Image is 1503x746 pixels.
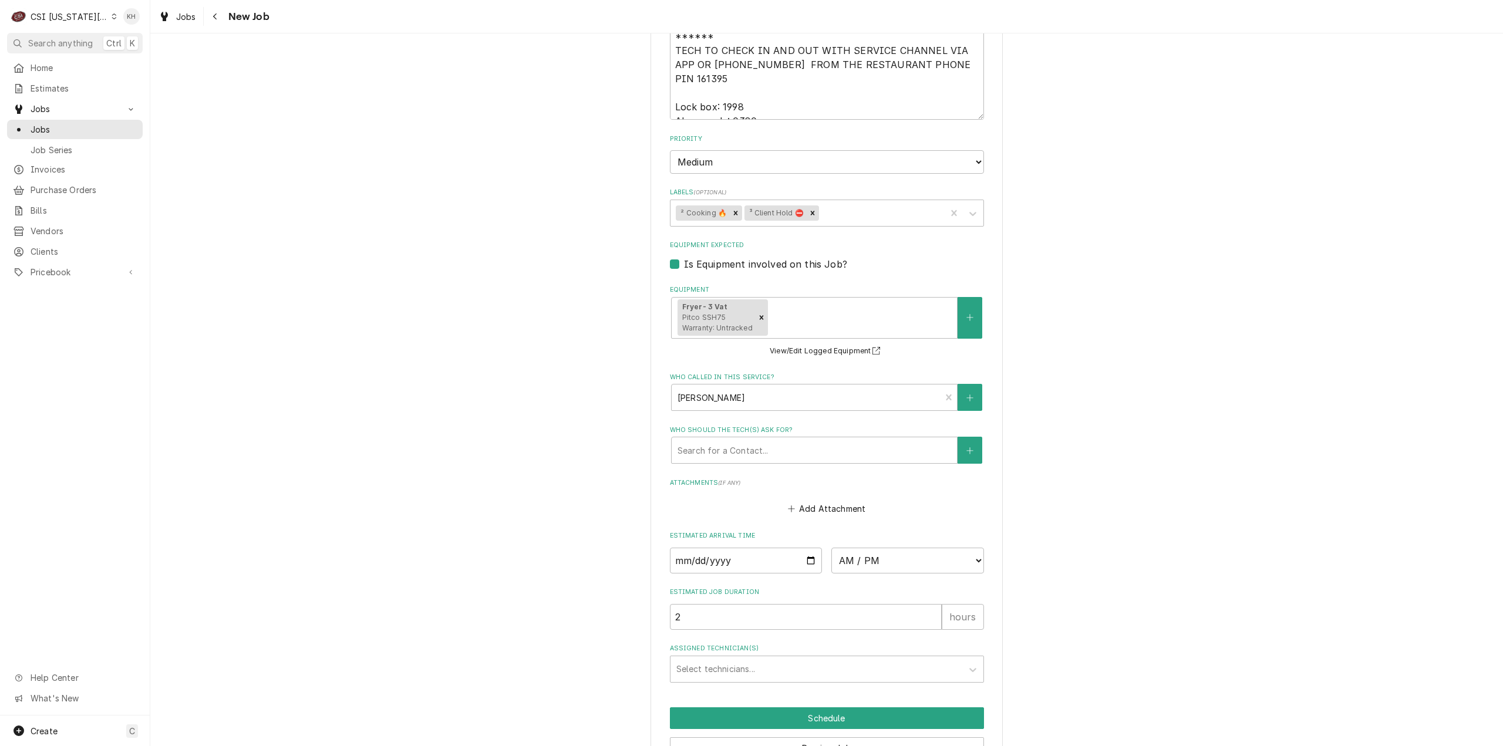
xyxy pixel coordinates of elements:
span: C [129,725,135,737]
div: Who should the tech(s) ask for? [670,426,984,464]
div: KH [123,8,140,25]
div: CSI Kansas City's Avatar [11,8,27,25]
span: Estimates [31,82,137,94]
svg: Create New Contact [966,394,973,402]
div: ³ Client Hold ⛔️ [744,205,806,221]
a: Estimates [7,79,143,98]
span: Help Center [31,671,136,684]
div: Remove ³ Client Hold ⛔️ [806,205,819,221]
strong: Fryer- 3 Vat [682,302,728,311]
a: Go to Jobs [7,99,143,119]
button: Navigate back [206,7,225,26]
span: Jobs [31,103,119,115]
span: Pricebook [31,266,119,278]
a: Go to Pricebook [7,262,143,282]
label: Labels [670,188,984,197]
div: Equipment [670,285,984,358]
input: Date [670,548,823,573]
div: Priority [670,134,984,174]
span: Vendors [31,225,137,237]
span: Invoices [31,163,137,175]
div: Estimated Arrival Time [670,531,984,573]
div: Remove ² Cooking 🔥 [729,205,742,221]
a: Bills [7,201,143,220]
div: Remove [object Object] [755,299,768,336]
a: Home [7,58,143,77]
a: Vendors [7,221,143,241]
div: Kelsey Hetlage's Avatar [123,8,140,25]
div: CSI [US_STATE][GEOGRAPHIC_DATA] [31,11,108,23]
div: ² Cooking 🔥 [676,205,729,221]
div: Button Group Row [670,707,984,729]
div: Labels [670,188,984,226]
select: Time Select [831,548,984,573]
a: Jobs [154,7,201,26]
span: Pitco SSH75 Warranty: Untracked [682,313,753,332]
div: Attachments [670,478,984,517]
span: Bills [31,204,137,217]
span: Create [31,726,58,736]
button: Add Attachment [786,501,868,517]
a: Invoices [7,160,143,179]
label: Estimated Arrival Time [670,531,984,541]
label: Assigned Technician(s) [670,644,984,653]
a: Jobs [7,120,143,139]
label: Equipment [670,285,984,295]
label: Is Equipment involved on this Job? [684,257,847,271]
label: Equipment Expected [670,241,984,250]
span: Clients [31,245,137,258]
div: Estimated Job Duration [670,588,984,629]
span: Search anything [28,37,93,49]
span: Purchase Orders [31,184,137,196]
label: Attachments [670,478,984,488]
a: Go to Help Center [7,668,143,687]
div: C [11,8,27,25]
span: ( optional ) [693,189,726,195]
div: Equipment Expected [670,241,984,271]
span: Job Series [31,144,137,156]
label: Estimated Job Duration [670,588,984,597]
div: Assigned Technician(s) [670,644,984,682]
button: Create New Contact [958,437,982,464]
span: K [130,37,135,49]
button: Create New Contact [958,384,982,411]
button: Create New Equipment [958,297,982,339]
span: Jobs [31,123,137,136]
a: Go to What's New [7,688,143,708]
svg: Create New Equipment [966,313,973,322]
span: Jobs [176,11,196,23]
label: Who called in this service? [670,373,984,382]
button: Schedule [670,707,984,729]
span: What's New [31,692,136,704]
button: Search anythingCtrlK [7,33,143,53]
svg: Create New Contact [966,447,973,455]
div: Who called in this service? [670,373,984,411]
label: Priority [670,134,984,144]
button: View/Edit Logged Equipment [768,344,885,359]
div: hours [942,604,984,630]
span: ( if any ) [718,480,740,486]
span: New Job [225,9,269,25]
a: Job Series [7,140,143,160]
a: Clients [7,242,143,261]
span: Ctrl [106,37,122,49]
label: Who should the tech(s) ask for? [670,426,984,435]
a: Purchase Orders [7,180,143,200]
span: Home [31,62,137,74]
